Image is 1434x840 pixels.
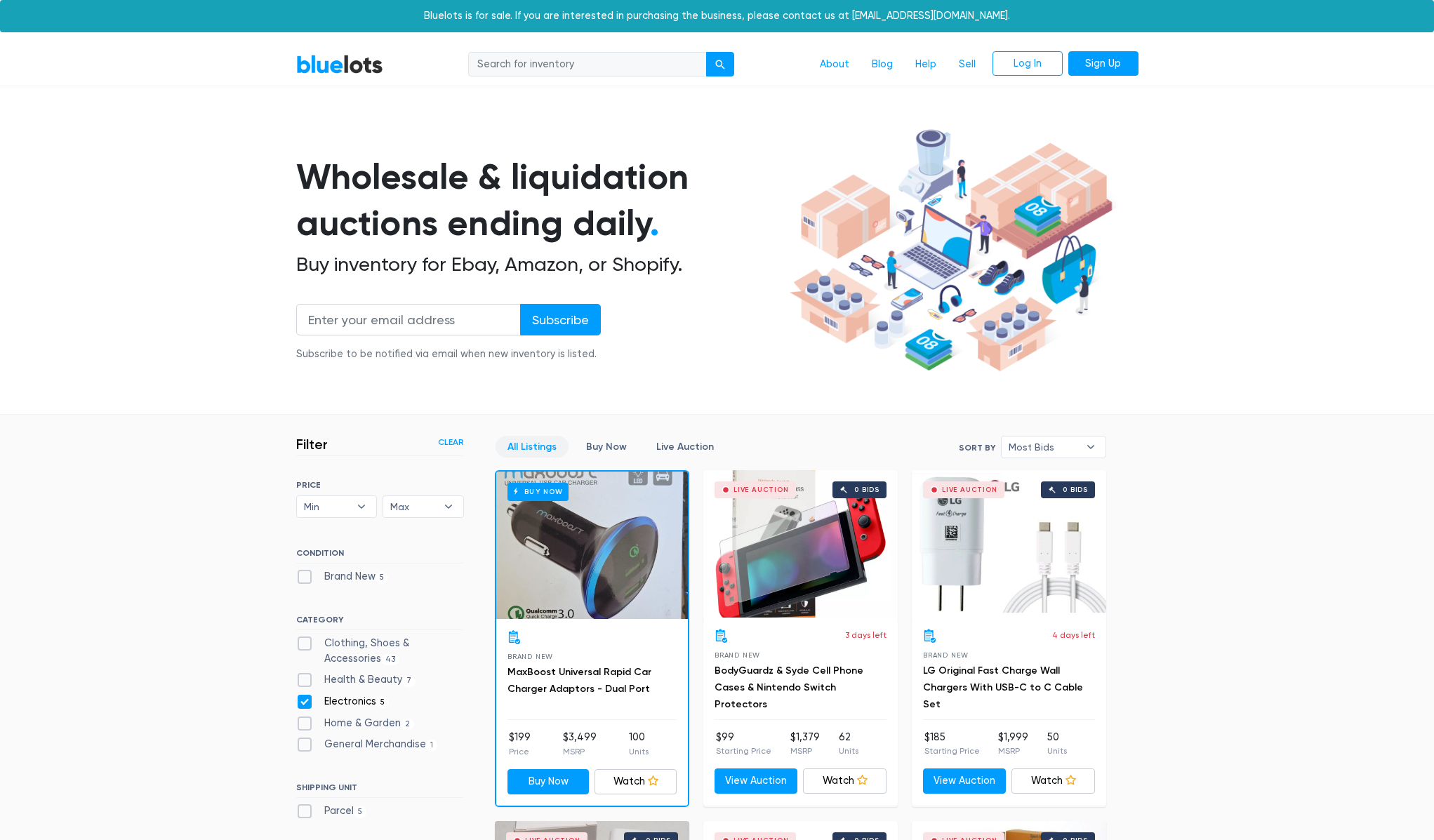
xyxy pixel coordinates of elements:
span: Brand New [923,651,969,659]
span: 5 [354,806,367,818]
b: ▾ [1076,436,1106,458]
a: Log In [992,51,1063,76]
a: MaxBoost Universal Rapid Car Charger Adaptors - Dual Port [507,666,651,695]
a: About [809,51,861,78]
span: 2 [401,719,415,730]
div: 0 bids [854,486,879,493]
p: Starting Price [716,745,771,757]
h6: CATEGORY [296,615,464,630]
h1: Wholesale & liquidation auctions ending daily [296,154,785,247]
a: Buy Now [507,769,590,794]
div: 0 bids [1063,486,1088,493]
a: BlueLots [296,54,383,74]
input: Subscribe [520,304,601,335]
span: . [650,202,659,244]
a: All Listings [496,436,569,458]
span: Most Bids [1009,436,1079,458]
b: ▾ [347,496,376,517]
h2: Buy inventory for Ebay, Amazon, or Shopify. [296,253,785,276]
p: Units [839,745,858,757]
h6: PRICE [296,480,464,490]
a: Sell [948,51,987,78]
li: 100 [629,730,649,758]
label: Health & Beauty [296,672,416,688]
span: 5 [376,572,389,583]
label: Sort By [959,441,995,454]
a: LG Original Fast Charge Wall Chargers With USB-C to C Cable Set [923,665,1083,710]
label: General Merchandise [296,737,438,752]
label: Brand New [296,569,389,585]
h6: Buy Now [507,483,569,500]
span: 43 [381,654,400,665]
a: Watch [595,769,677,794]
span: 7 [402,676,416,687]
span: Max [390,496,437,517]
h6: SHIPPING UNIT [296,782,464,798]
label: Clothing, Shoes & Accessories [296,636,464,666]
li: $199 [509,730,531,758]
div: Live Auction [942,486,997,493]
a: Watch [803,768,887,794]
div: Subscribe to be notified via email when new inventory is listed. [296,347,601,362]
span: Min [304,496,350,517]
p: MSRP [790,745,820,757]
li: $99 [716,730,771,758]
h6: CONDITION [296,548,464,564]
span: 1 [426,740,438,751]
input: Enter your email address [296,304,521,335]
a: Clear [438,436,464,448]
li: $1,379 [790,730,820,758]
p: MSRP [998,745,1028,757]
p: Starting Price [924,745,980,757]
img: hero-ee84e7d0318cb26816c560f6b4441b76977f77a177738b4e94f68c95b2b83dbb.png [785,123,1117,378]
li: $1,999 [998,730,1028,758]
li: $185 [924,730,980,758]
a: Blog [861,51,904,78]
a: BodyGuardz & Syde Cell Phone Cases & Nintendo Switch Protectors [715,665,863,710]
p: MSRP [563,745,597,758]
a: Sign Up [1068,51,1138,76]
label: Home & Garden [296,716,415,731]
div: Live Auction [733,486,789,493]
p: Units [629,745,649,758]
a: Live Auction 0 bids [703,470,898,618]
a: Live Auction [644,436,726,458]
p: Price [509,745,531,758]
label: Parcel [296,804,367,819]
a: Buy Now [574,436,639,458]
a: View Auction [715,768,798,794]
li: 62 [839,730,858,758]
span: 5 [376,697,390,708]
h3: Filter [296,436,328,453]
a: Buy Now [496,472,688,619]
b: ▾ [434,496,463,517]
label: Electronics [296,694,390,709]
a: View Auction [923,768,1007,794]
input: Search for inventory [468,52,707,77]
p: Units [1047,745,1067,757]
span: Brand New [507,653,553,660]
a: Live Auction 0 bids [912,470,1106,618]
li: $3,499 [563,730,597,758]
a: Help [904,51,948,78]
li: 50 [1047,730,1067,758]
span: Brand New [715,651,760,659]
a: Watch [1011,768,1095,794]
p: 3 days left [845,629,887,641]
p: 4 days left [1052,629,1095,641]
